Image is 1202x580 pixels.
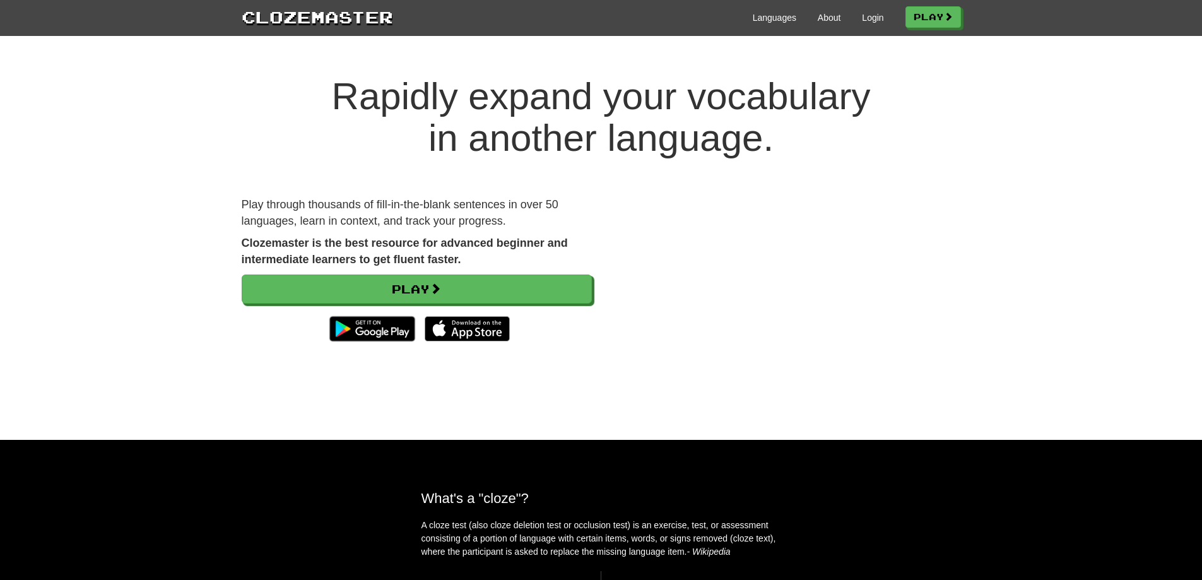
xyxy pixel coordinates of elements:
p: A cloze test (also cloze deletion test or occlusion test) is an exercise, test, or assessment con... [421,519,781,559]
a: Languages [753,11,796,24]
a: Login [862,11,883,24]
a: Play [905,6,961,28]
img: Download_on_the_App_Store_Badge_US-UK_135x40-25178aeef6eb6b83b96f5f2d004eda3bffbb37122de64afbaef7... [425,316,510,341]
strong: Clozemaster is the best resource for advanced beginner and intermediate learners to get fluent fa... [242,237,568,266]
h2: What's a "cloze"? [421,490,781,506]
img: Get it on Google Play [323,310,421,348]
a: About [818,11,841,24]
p: Play through thousands of fill-in-the-blank sentences in over 50 languages, learn in context, and... [242,197,592,229]
a: Play [242,275,592,304]
em: - Wikipedia [687,547,731,557]
a: Clozemaster [242,5,393,28]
